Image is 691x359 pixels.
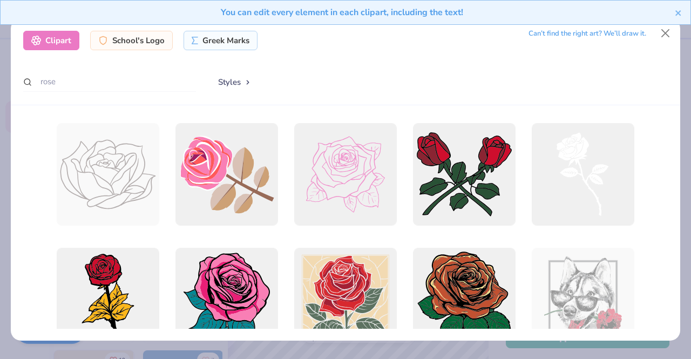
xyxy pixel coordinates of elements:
[675,6,682,19] button: close
[9,6,675,19] div: You can edit every element in each clipart, including the text!
[184,31,258,50] div: Greek Marks
[529,24,646,43] div: Can’t find the right art? We’ll draw it.
[23,72,196,92] input: Search by name
[207,72,263,92] button: Styles
[655,23,676,44] button: Close
[90,31,173,50] div: School's Logo
[23,31,79,50] div: Clipart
